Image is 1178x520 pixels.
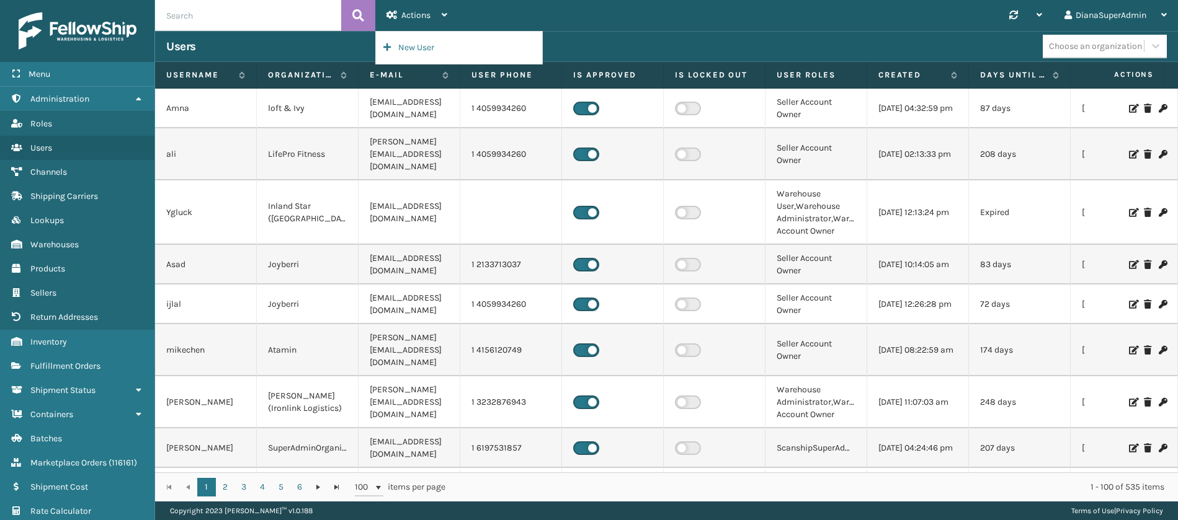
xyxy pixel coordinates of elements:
span: Administration [30,94,89,104]
td: Expired [969,468,1071,508]
span: Containers [30,409,73,420]
span: Menu [29,69,50,79]
span: Channels [30,167,67,177]
i: Delete [1144,260,1151,269]
td: [PERSON_NAME][EMAIL_ADDRESS][DOMAIN_NAME] [359,128,460,180]
td: [EMAIL_ADDRESS][DOMAIN_NAME] [359,89,460,128]
td: [DATE] 10:14:05 am [867,245,969,284]
a: 4 [253,478,272,496]
label: Organization [268,69,334,81]
td: Warehouse User,Warehouse Administrator,Warehouse Account Owner [765,180,867,245]
td: 1 6197531857 [460,428,562,468]
td: mikechen [155,324,257,376]
td: SuperAdminOrganization [257,428,359,468]
td: [DATE] 11:07:03 am [867,376,969,428]
td: 1 4059934260 [460,284,562,324]
td: Joyberri [257,284,359,324]
td: 1 2133713037 [460,245,562,284]
i: Change Password [1159,150,1166,159]
span: Shipping Carriers [30,191,98,201]
span: Go to the next page [313,482,323,492]
div: | [1071,501,1163,520]
td: 174 days [969,324,1071,376]
td: Amna [155,89,257,128]
label: Is Approved [573,69,652,81]
a: Privacy Policy [1116,506,1163,515]
i: Edit [1129,150,1136,159]
td: Seller Account Owner [765,468,867,508]
td: Seller Account Owner [765,89,867,128]
td: Seller Account Owner [765,284,867,324]
span: Go to the last page [332,482,342,492]
a: 6 [290,478,309,496]
a: 1 [197,478,216,496]
td: 248 days [969,376,1071,428]
td: [DATE] 08:22:59 am [867,324,969,376]
td: 87 days [969,89,1071,128]
td: 1 4059934260 [460,89,562,128]
i: Edit [1129,208,1136,217]
td: [PERSON_NAME][EMAIL_ADDRESS][DOMAIN_NAME] [359,376,460,428]
td: [DATE] 01:51:53 pm [1071,376,1172,428]
a: 2 [216,478,234,496]
td: Atamin [257,324,359,376]
td: [EMAIL_ADDRESS][DOMAIN_NAME] [359,284,460,324]
td: [DATE] 02:13:33 pm [867,128,969,180]
span: Return Addresses [30,312,98,322]
label: Days until password expires [980,69,1046,81]
i: Delete [1144,150,1151,159]
label: User Roles [777,69,855,81]
td: Joyberri [257,245,359,284]
i: Delete [1144,300,1151,309]
td: 1 7325519129 [460,468,562,508]
td: [DATE] 12:51:04 pm [867,468,969,508]
img: logo [19,12,136,50]
td: [DATE] 01:04:24 pm [1071,128,1172,180]
td: [PERSON_NAME] [155,428,257,468]
i: Delete [1144,346,1151,355]
span: Batches [30,433,62,444]
span: Products [30,263,65,274]
i: Change Password [1159,208,1166,217]
i: Edit [1129,346,1136,355]
span: 100 [355,481,373,493]
i: Change Password [1159,300,1166,309]
td: loft & Ivy [257,89,359,128]
p: Copyright 2023 [PERSON_NAME]™ v 1.0.188 [170,501,313,520]
i: Change Password [1159,444,1166,452]
i: Change Password [1159,346,1166,355]
div: Choose an organization [1049,40,1142,53]
td: Warehouse Administrator,Warehouse Account Owner [765,376,867,428]
i: Delete [1144,444,1151,452]
span: Inventory [30,337,67,347]
h3: Users [166,39,196,54]
td: ijlal [155,284,257,324]
td: 1 4156120749 [460,324,562,376]
td: Seller Account Owner [765,324,867,376]
i: Change Password [1159,104,1166,113]
td: LifePro Fitness [257,128,359,180]
td: 207 days [969,428,1071,468]
span: Users [30,143,52,153]
td: [PERSON_NAME] [155,376,257,428]
a: 5 [272,478,290,496]
label: Username [166,69,233,81]
td: [EMAIL_ADDRESS][DOMAIN_NAME] [359,468,460,508]
div: 1 - 100 of 535 items [463,481,1164,493]
td: [PERSON_NAME][EMAIL_ADDRESS][DOMAIN_NAME] [359,324,460,376]
td: [EMAIL_ADDRESS][DOMAIN_NAME] [359,180,460,245]
i: Delete [1144,208,1151,217]
td: [DATE] 12:21:44 pm [1071,468,1172,508]
i: Edit [1129,444,1136,452]
span: Shipment Status [30,385,96,395]
span: Sellers [30,288,56,298]
td: 1 3232876943 [460,376,562,428]
td: 208 days [969,128,1071,180]
td: [PERSON_NAME] Brands [257,468,359,508]
td: Expired [969,180,1071,245]
i: Delete [1144,104,1151,113]
td: Seller Account Owner [765,128,867,180]
label: E-mail [370,69,436,81]
i: Edit [1129,260,1136,269]
td: 83 days [969,245,1071,284]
